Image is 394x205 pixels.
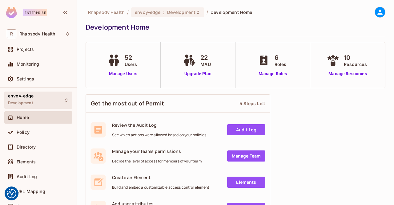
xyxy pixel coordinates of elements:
span: Audit Log [17,174,37,179]
div: Development Home [86,23,382,32]
a: Manage Team [227,150,265,162]
span: 22 [200,53,211,62]
span: Manage your teams permissions [112,148,202,154]
span: Workspace: Rhapsody Health [19,31,55,36]
a: Elements [227,177,265,188]
span: Review the Audit Log [112,122,206,128]
span: Development [167,9,195,15]
span: Get the most out of Permit [91,100,164,107]
img: SReyMgAAAABJRU5ErkJggg== [6,7,17,18]
span: Roles [275,61,287,68]
a: Upgrade Plan [182,71,214,77]
a: Manage Users [106,71,140,77]
span: : [163,10,165,15]
a: Audit Log [227,124,265,135]
span: Settings [17,76,34,81]
span: Build and embed a customizable access control element [112,185,209,190]
span: Users [125,61,137,68]
span: envoy-edge [135,9,160,15]
span: 52 [125,53,137,62]
span: Decide the level of access for members of your team [112,159,202,164]
span: Policy [17,130,30,135]
span: envoy-edge [8,93,34,98]
span: Development [8,100,33,105]
a: Manage Resources [325,71,370,77]
button: Consent Preferences [7,189,16,198]
span: See which actions were allowed based on your policies [112,133,206,137]
span: Development Home [211,9,252,15]
a: Manage Roles [256,71,290,77]
span: Elements [17,159,36,164]
span: MAU [200,61,211,68]
span: Directory [17,145,36,150]
span: 6 [275,53,287,62]
span: Monitoring [17,62,39,67]
span: Home [17,115,29,120]
span: Projects [17,47,34,52]
span: R [7,29,16,38]
span: URL Mapping [17,189,45,194]
li: / [207,9,208,15]
span: 10 [344,53,367,62]
span: Resources [344,61,367,68]
img: Revisit consent button [7,189,16,198]
div: Enterprise [23,9,47,16]
li: / [127,9,129,15]
span: Create an Element [112,174,209,180]
div: 5 Steps Left [239,100,265,106]
span: the active workspace [88,9,125,15]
